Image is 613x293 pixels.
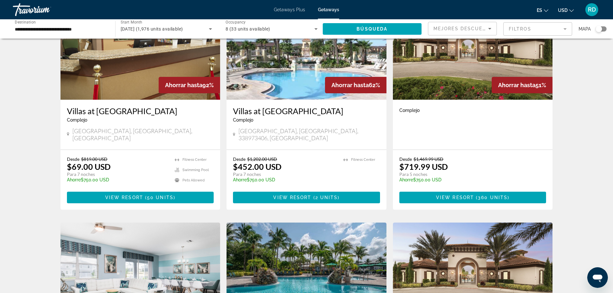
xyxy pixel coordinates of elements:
span: Ahorrar hasta [165,82,202,88]
span: RD [588,6,596,13]
span: USD [558,8,568,13]
div: 92% [159,77,220,93]
span: ( ) [143,195,175,200]
span: Start Month [121,20,142,24]
span: Ahorre [67,177,81,182]
span: [GEOGRAPHIC_DATA], [GEOGRAPHIC_DATA], 338973406, [GEOGRAPHIC_DATA] [238,127,380,142]
span: $1,202.00 USD [247,156,277,162]
p: $69.00 USD [67,162,111,171]
button: View Resort(50 units) [67,192,214,203]
span: 8 (33 units available) [226,26,270,32]
span: Ahorrar hasta [331,82,369,88]
button: View Resort(2 units) [233,192,380,203]
span: ( ) [311,195,340,200]
a: Getaways Plus [274,7,305,12]
span: 2 units [315,195,338,200]
p: Para 5 noches [399,171,540,177]
p: $719.99 USD [399,162,448,171]
span: Fitness Center [182,158,207,162]
a: Villas at [GEOGRAPHIC_DATA] [233,106,380,116]
a: Getaways [318,7,339,12]
span: Complejo [233,117,253,123]
p: $750.00 USD [233,177,337,182]
span: Desde [399,156,412,162]
span: Swimming Pool [182,168,209,172]
mat-select: Sort by [433,25,491,32]
span: Ahorre [233,177,247,182]
button: View Resort(360 units) [399,192,546,203]
span: ( ) [474,195,509,200]
span: Pets Allowed [182,178,205,182]
span: es [537,8,542,13]
button: Change language [537,5,548,15]
span: Complejo [67,117,87,123]
p: $750.00 USD [399,177,540,182]
p: $750.00 USD [67,177,169,182]
span: Fitness Center [351,158,375,162]
button: Búsqueda [323,23,422,35]
span: Desde [67,156,79,162]
span: 50 units [147,195,173,200]
span: [GEOGRAPHIC_DATA], [GEOGRAPHIC_DATA], [GEOGRAPHIC_DATA] [72,127,214,142]
button: User Menu [583,3,600,16]
p: $452.00 USD [233,162,282,171]
span: Complejo [399,108,420,113]
span: $1,469.99 USD [413,156,443,162]
button: Change currency [558,5,574,15]
p: Para 7 noches [233,171,337,177]
span: Ahorrar hasta [498,82,535,88]
iframe: Button to launch messaging window [587,267,608,288]
span: 360 units [478,195,507,200]
span: Mejores descuentos [433,26,498,31]
span: View Resort [105,195,143,200]
a: Travorium [13,1,77,18]
span: Ahorre [399,177,413,182]
span: Mapa [579,24,591,33]
button: Filter [503,22,572,36]
span: View Resort [436,195,474,200]
div: 62% [325,77,386,93]
a: Villas at [GEOGRAPHIC_DATA] [67,106,214,116]
span: $819.00 USD [81,156,107,162]
span: Desde [233,156,246,162]
div: 51% [492,77,553,93]
span: [DATE] (1,976 units available) [121,26,183,32]
span: Búsqueda [357,26,387,32]
p: Para 7 noches [67,171,169,177]
span: Occupancy [226,20,246,24]
span: View Resort [273,195,311,200]
span: Destination [15,20,36,24]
